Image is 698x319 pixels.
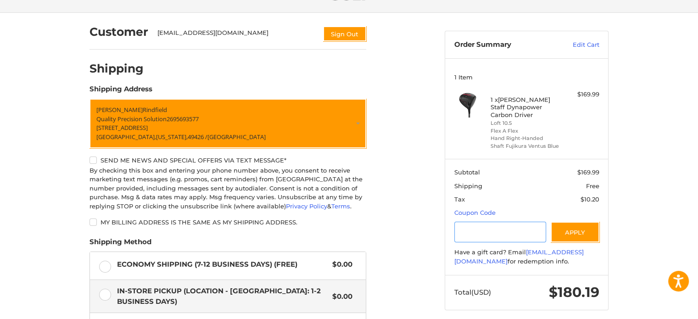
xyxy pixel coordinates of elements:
span: Subtotal [454,168,480,176]
span: Economy Shipping (7-12 Business Days) (Free) [117,259,328,270]
span: [PERSON_NAME] [96,106,143,114]
iframe: Google Customer Reviews [622,294,698,319]
h3: Order Summary [454,40,553,50]
label: My billing address is the same as my shipping address. [89,218,366,226]
div: $169.99 [563,90,599,99]
legend: Shipping Method [89,237,151,252]
span: Total (USD) [454,288,491,297]
span: [GEOGRAPHIC_DATA] [207,133,266,141]
span: Rindfield [143,106,167,114]
span: [GEOGRAPHIC_DATA], [96,133,156,141]
span: $0.00 [328,291,352,302]
span: Tax [454,196,465,203]
a: Enter or select a different address [89,99,366,148]
span: 49426 / [188,133,207,141]
a: Terms [331,202,350,210]
button: Sign Out [323,26,366,41]
div: Have a gift card? Email for redemption info. [454,248,599,266]
li: Flex A Flex [491,127,561,135]
h4: 1 x [PERSON_NAME] Staff Dynapower Carbon Driver [491,96,561,118]
span: Shipping [454,182,482,190]
div: [EMAIL_ADDRESS][DOMAIN_NAME] [157,28,314,41]
span: $180.19 [549,284,599,301]
span: Free [586,182,599,190]
a: Privacy Policy [286,202,327,210]
li: Loft 10.5 [491,119,561,127]
li: Hand Right-Handed [491,134,561,142]
a: [EMAIL_ADDRESS][DOMAIN_NAME] [454,248,584,265]
span: In-Store Pickup (Location - [GEOGRAPHIC_DATA]: 1-2 BUSINESS DAYS) [117,286,328,307]
h2: Shipping [89,62,144,76]
li: Shaft Fujikura Ventus Blue [491,142,561,150]
span: $0.00 [328,259,352,270]
input: Gift Certificate or Coupon Code [454,222,547,242]
span: Quality Precision Solution [96,115,167,123]
h2: Customer [89,25,148,39]
h3: 1 Item [454,73,599,81]
legend: Shipping Address [89,84,152,99]
span: [US_STATE], [156,133,188,141]
a: Edit Cart [553,40,599,50]
span: $10.20 [581,196,599,203]
div: By checking this box and entering your phone number above, you consent to receive marketing text ... [89,166,366,211]
a: Coupon Code [454,209,496,216]
button: Apply [551,222,599,242]
span: [STREET_ADDRESS] [96,123,148,132]
span: 2695693577 [167,115,199,123]
span: $169.99 [577,168,599,176]
label: Send me news and special offers via text message* [89,157,366,164]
